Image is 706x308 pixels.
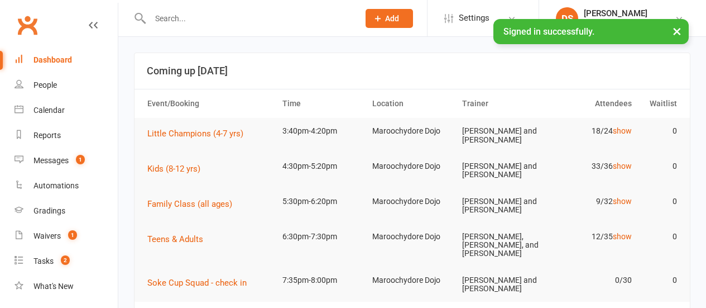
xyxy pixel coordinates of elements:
div: Messages [33,156,69,165]
button: Add [366,9,413,28]
td: 0 [637,188,682,215]
div: Dashboard [33,55,72,64]
td: 0 [637,267,682,293]
td: 0/30 [547,267,637,293]
td: 0 [637,224,682,250]
a: show [613,197,632,206]
a: Clubworx [13,11,41,39]
th: Time [277,89,367,118]
div: DS [556,7,578,30]
td: 5:30pm-6:20pm [277,188,367,215]
td: [PERSON_NAME], [PERSON_NAME], and [PERSON_NAME] [457,224,547,267]
span: 2 [61,255,70,265]
button: × [667,19,687,43]
button: Kids (8-12 yrs) [147,162,208,176]
a: Tasks 2 [15,249,118,274]
div: Tasks [33,257,54,266]
a: Gradings [15,198,118,224]
a: What's New [15,274,118,299]
td: 0 [637,118,682,144]
button: Little Champions (4-7 yrs) [147,127,251,140]
a: People [15,73,118,98]
td: 12/35 [547,224,637,250]
th: Waitlist [637,89,682,118]
span: Kids (8-12 yrs) [147,164,200,174]
div: People [33,80,57,89]
td: 3:40pm-4:20pm [277,118,367,144]
a: show [613,162,632,170]
span: 1 [76,155,85,164]
td: [PERSON_NAME] and [PERSON_NAME] [457,118,547,153]
a: show [613,126,632,135]
td: Maroochydore Dojo [367,153,457,179]
td: [PERSON_NAME] and [PERSON_NAME] [457,267,547,302]
span: Family Class (all ages) [147,199,232,209]
th: Location [367,89,457,118]
a: Automations [15,173,118,198]
div: Automations [33,181,79,190]
td: [PERSON_NAME] and [PERSON_NAME] [457,153,547,188]
th: Event/Booking [142,89,277,118]
span: Soke Cup Squad - check in [147,278,247,288]
td: 9/32 [547,188,637,215]
td: 18/24 [547,118,637,144]
td: Maroochydore Dojo [367,224,457,250]
div: [PERSON_NAME] [584,8,663,18]
th: Attendees [547,89,637,118]
h3: Coming up [DATE] [147,65,678,77]
button: Family Class (all ages) [147,197,240,211]
td: [PERSON_NAME] and [PERSON_NAME] [457,188,547,224]
div: Reports [33,131,61,140]
td: 7:35pm-8:00pm [277,267,367,293]
span: Teens & Adults [147,234,203,244]
a: Dashboard [15,48,118,73]
td: 0 [637,153,682,179]
td: Maroochydore Dojo [367,188,457,215]
a: Waivers 1 [15,224,118,249]
button: Soke Cup Squad - check in [147,276,254,290]
span: Little Champions (4-7 yrs) [147,129,243,139]
td: 33/36 [547,153,637,179]
input: Search... [147,11,352,26]
span: Signed in successfully. [503,26,594,37]
div: Calendar [33,106,65,115]
td: Maroochydore Dojo [367,267,457,293]
a: Calendar [15,98,118,123]
th: Trainer [457,89,547,118]
button: Teens & Adults [147,233,211,246]
td: 6:30pm-7:30pm [277,224,367,250]
div: Sunshine Coast Karate [584,18,663,29]
td: 4:30pm-5:20pm [277,153,367,179]
div: Gradings [33,206,65,215]
span: Add [385,14,399,23]
span: Settings [459,6,489,31]
div: Waivers [33,231,61,240]
a: Reports [15,123,118,148]
td: Maroochydore Dojo [367,118,457,144]
a: Messages 1 [15,148,118,173]
div: What's New [33,282,74,291]
a: show [613,232,632,241]
span: 1 [68,230,77,240]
